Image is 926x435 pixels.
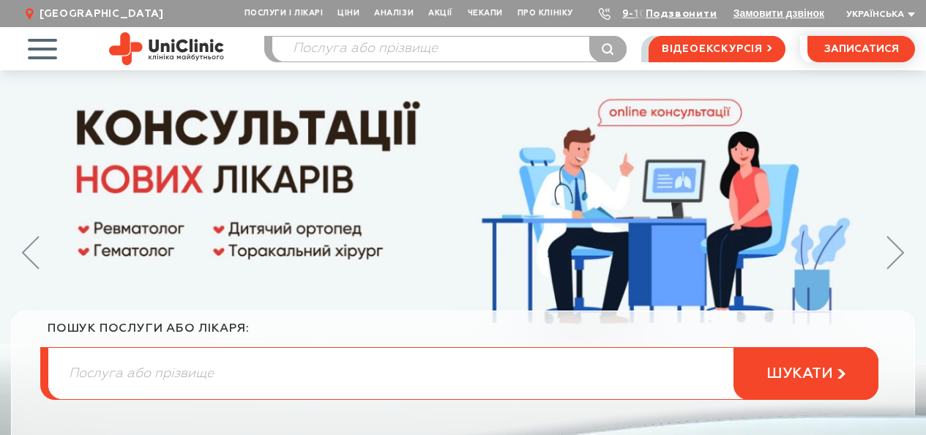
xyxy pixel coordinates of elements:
[272,37,626,62] input: Послуга або прізвище
[48,348,878,399] input: Послуга або прізвище
[733,7,824,19] button: Замовити дзвінок
[109,32,224,65] img: Uniclinic
[846,10,904,19] span: Українська
[843,10,915,21] button: Українська
[824,44,899,54] span: записатися
[662,37,763,62] span: відеоекскурсія
[649,36,785,62] a: відеоекскурсія
[622,9,654,19] a: 9-103
[733,347,878,400] button: шукати
[646,9,717,19] a: Подзвонити
[766,365,833,383] span: шукати
[48,321,878,347] div: пошук послуги або лікаря:
[807,36,915,62] button: записатися
[40,7,164,21] span: [GEOGRAPHIC_DATA]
